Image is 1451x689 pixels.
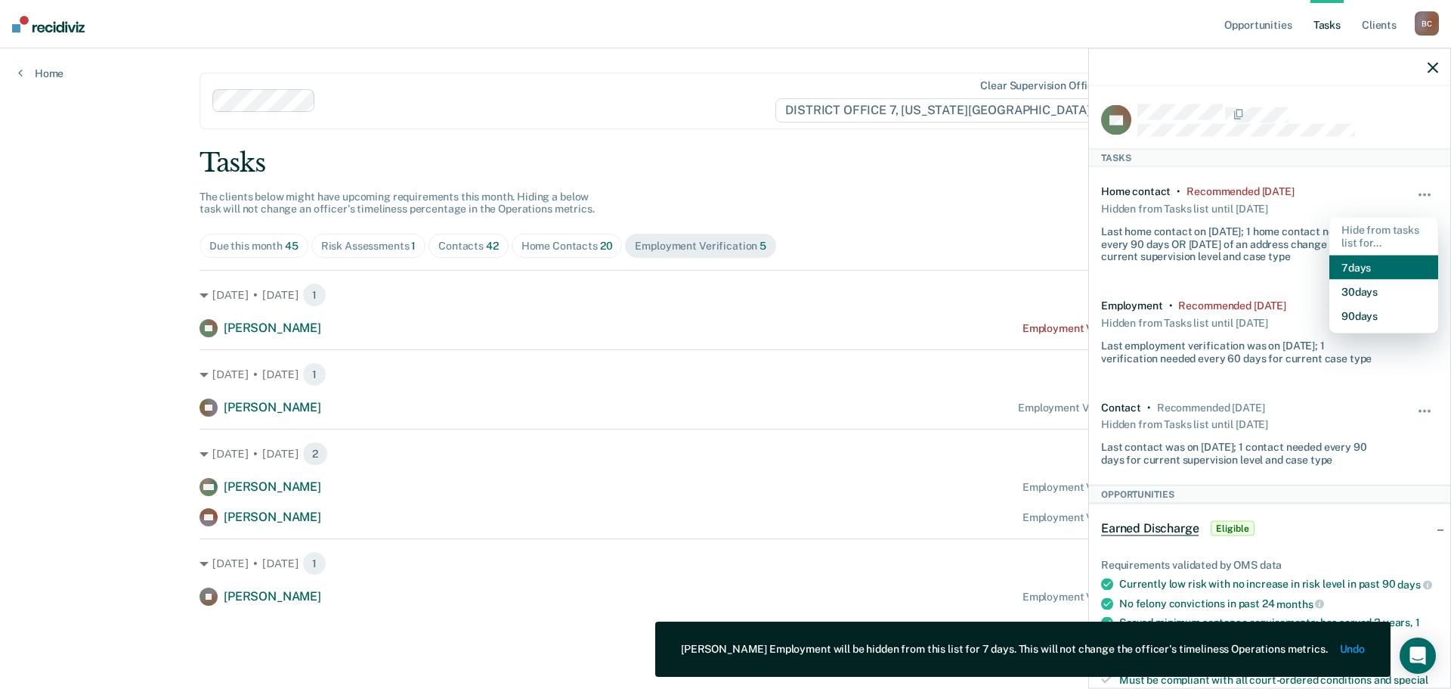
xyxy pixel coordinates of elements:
[1397,579,1431,591] span: days
[224,510,321,524] span: [PERSON_NAME]
[224,321,321,335] span: [PERSON_NAME]
[1400,638,1436,674] div: Open Intercom Messenger
[411,240,416,252] span: 1
[600,240,613,252] span: 20
[200,147,1251,178] div: Tasks
[12,16,85,33] img: Recidiviz
[224,589,321,604] span: [PERSON_NAME]
[200,283,1251,307] div: [DATE] • [DATE]
[224,400,321,414] span: [PERSON_NAME]
[521,240,613,253] div: Home Contacts
[302,442,328,466] span: 2
[1023,591,1251,604] div: Employment Verification recommended [DATE]
[1119,578,1438,591] div: Currently low risk with no increase in risk level in past 90
[302,283,326,307] span: 1
[302,362,326,386] span: 1
[224,480,321,494] span: [PERSON_NAME]
[635,240,766,253] div: Employment Verification
[1276,597,1324,610] span: months
[1157,401,1264,414] div: Recommended in 23 days
[1119,597,1438,610] div: No felony convictions in past 24
[1329,279,1438,303] button: 30 days
[1023,481,1251,494] div: Employment Verification recommended [DATE]
[1023,511,1251,524] div: Employment Verification recommended [DATE]
[1340,643,1365,656] button: Undo
[1329,255,1438,279] button: 7 days
[1101,185,1171,198] div: Home contact
[1101,435,1382,467] div: Last contact was on [DATE]; 1 contact needed every 90 days for current supervision level and case...
[302,551,326,576] span: 1
[321,240,416,253] div: Risk Assessments
[681,643,1328,656] div: [PERSON_NAME] Employment will be hidden from this list for 7 days. This will not change the offic...
[1147,401,1151,414] div: •
[1089,148,1450,166] div: Tasks
[1211,521,1254,536] span: Eligible
[285,240,299,252] span: 45
[200,362,1251,386] div: [DATE] • [DATE]
[980,79,1109,92] div: Clear supervision officers
[1101,312,1268,334] div: Hidden from Tasks list until [DATE]
[1177,185,1180,198] div: •
[1186,185,1294,198] div: Recommended 20 days ago
[1101,414,1268,435] div: Hidden from Tasks list until [DATE]
[1169,299,1173,312] div: •
[1329,218,1438,256] div: Hide from tasks list for...
[1018,402,1251,414] div: Employment Verification recommended in a day
[486,240,499,252] span: 42
[1329,303,1438,327] button: 90 days
[1023,322,1251,335] div: Employment Verification recommended [DATE]
[1101,197,1268,219] div: Hidden from Tasks list until [DATE]
[1178,299,1285,312] div: Recommended 7 days ago
[200,551,1251,576] div: [DATE] • [DATE]
[1101,334,1382,365] div: Last employment verification was on [DATE]; 1 verification needed every 60 days for current case ...
[1101,299,1163,312] div: Employment
[1119,616,1438,642] div: Served minimum sentence requirements: has served 3 years, 1
[1101,401,1141,414] div: Contact
[1089,486,1450,504] div: Opportunities
[775,98,1112,123] span: DISTRICT OFFICE 7, [US_STATE][GEOGRAPHIC_DATA]
[438,240,499,253] div: Contacts
[200,442,1251,466] div: [DATE] • [DATE]
[209,240,299,253] div: Due this month
[18,67,63,80] a: Home
[1089,504,1450,553] div: Earned DischargeEligible
[1101,219,1382,262] div: Last home contact on [DATE]; 1 home contact needed every 90 days OR [DATE] of an address change f...
[200,191,595,216] span: The clients below might have upcoming requirements this month. Hiding a below task will not chang...
[760,240,766,252] span: 5
[1415,11,1439,36] div: B C
[1101,521,1199,536] span: Earned Discharge
[1101,559,1438,572] div: Requirements validated by OMS data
